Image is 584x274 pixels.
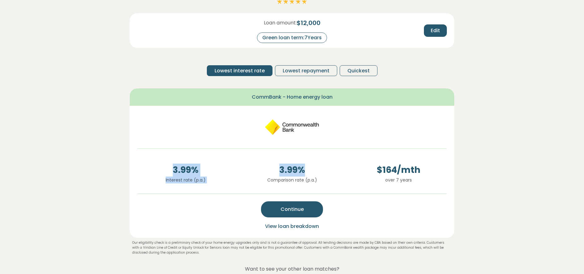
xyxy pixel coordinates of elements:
[265,223,319,230] span: View loan breakdown
[297,18,320,28] span: $ 12,000
[281,206,304,213] span: Continue
[283,67,329,75] span: Lowest repayment
[340,65,377,76] button: Quickest
[350,164,447,177] span: $ 164 /mth
[252,93,333,101] span: CommBank - Home energy loan
[244,164,340,177] span: 3.99 %
[264,19,297,27] span: Loan amount:
[424,24,447,37] button: Edit
[137,177,234,183] p: Interest rate (p.a.)
[263,222,321,230] button: View loan breakdown
[275,65,337,76] button: Lowest repayment
[350,177,447,183] p: over 7 years
[130,265,454,273] p: Want to see your other loan matches?
[264,113,320,141] img: cba logo
[207,65,272,76] button: Lowest interest rate
[244,177,340,183] p: Comparison rate (p.a.)
[132,240,452,255] p: Our eligibility check is a preliminary check of your home energy upgrades only and is not a guara...
[215,67,265,75] span: Lowest interest rate
[431,27,440,34] span: Edit
[137,164,234,177] span: 3.99 %
[257,32,327,43] div: Green loan term: 7 Years
[261,201,323,217] button: Continue
[347,67,370,75] span: Quickest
